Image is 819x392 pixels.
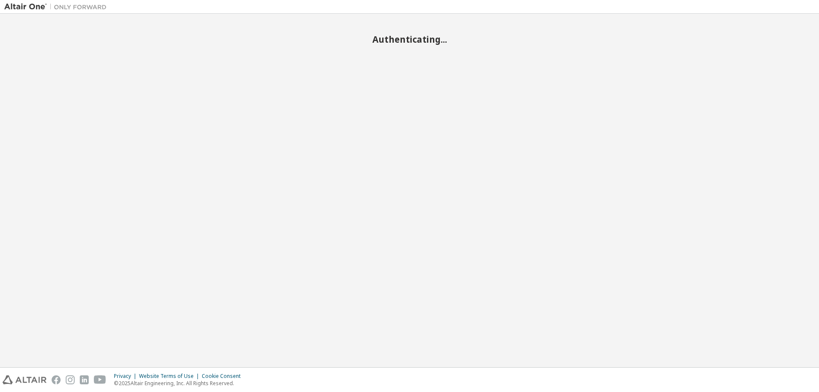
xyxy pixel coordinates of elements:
div: Privacy [114,373,139,380]
div: Cookie Consent [202,373,246,380]
div: Website Terms of Use [139,373,202,380]
img: altair_logo.svg [3,375,46,384]
img: youtube.svg [94,375,106,384]
p: © 2025 Altair Engineering, Inc. All Rights Reserved. [114,380,246,387]
h2: Authenticating... [4,34,815,45]
img: Altair One [4,3,111,11]
img: instagram.svg [66,375,75,384]
img: facebook.svg [52,375,61,384]
img: linkedin.svg [80,375,89,384]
